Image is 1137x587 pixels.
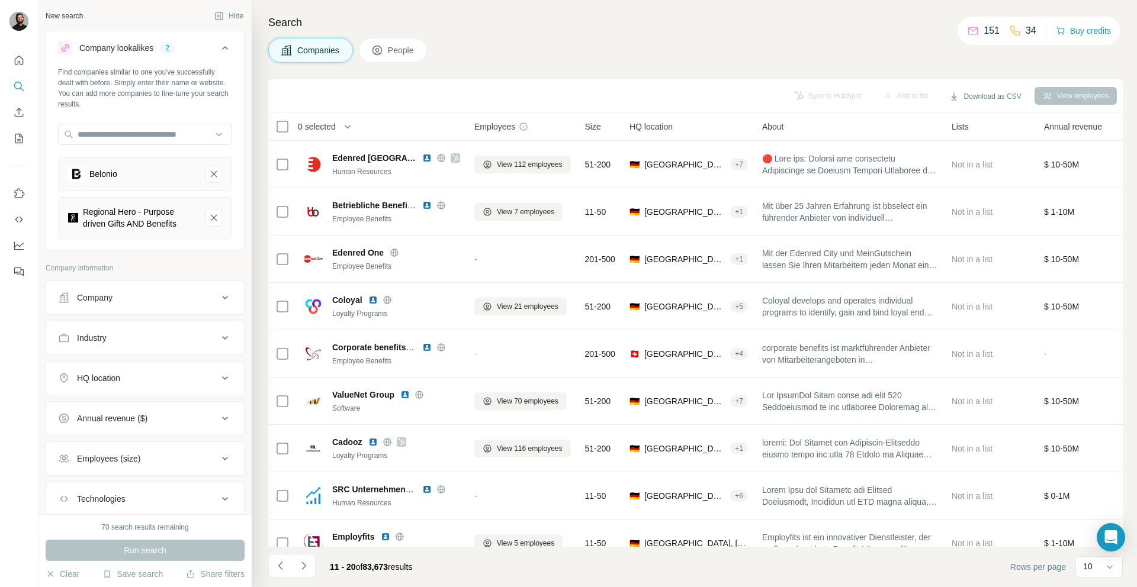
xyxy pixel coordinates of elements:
[497,301,558,312] span: View 21 employees
[304,392,323,411] img: Logo of ValueNet Group
[730,396,748,407] div: + 7
[9,76,28,97] button: Search
[304,486,323,505] img: Logo of SRC Unternehmensberatung AND Verlagsgesellschaft mbh
[497,159,563,170] span: View 112 employees
[762,342,937,366] span: corporate benefits ist marktführender Anbieter von Mitarbeiterangeboten in [GEOGRAPHIC_DATA]. Geg...
[1044,349,1047,359] span: -
[644,159,725,170] span: [GEOGRAPHIC_DATA], [GEOGRAPHIC_DATA]|[GEOGRAPHIC_DATA]|[GEOGRAPHIC_DATA], Landeshauptstadt
[304,202,323,221] img: Logo of Betriebliche Benefits KG
[762,200,937,224] span: Mit über 25 Jahren Erfahrung ist bbselect ein führender Anbieter von individuell zugeschnittenen ...
[474,349,477,359] span: -
[1083,560,1093,572] p: 10
[497,443,563,454] span: View 116 employees
[952,491,993,501] span: Not in a list
[68,213,78,223] img: Regional Hero - Purpose driven Gifts AND Benefits-logo
[952,254,993,264] span: Not in a list
[46,324,244,352] button: Industry
[629,490,640,502] span: 🇩🇪
[160,43,174,53] div: 2
[474,491,477,501] span: -
[952,302,993,311] span: Not in a list
[297,44,341,56] span: Companies
[1044,254,1079,264] span: $ 10-50M
[474,298,567,315] button: View 21 employees
[332,247,384,259] span: Edenred One
[730,207,748,217] div: + 1
[77,292,113,304] div: Company
[585,348,615,360] span: 201-500
[332,152,416,164] span: Edenred [GEOGRAPHIC_DATA]
[332,436,362,448] span: Cadooz
[368,295,378,305] img: LinkedIn logo
[422,485,432,494] img: LinkedIn logo
[474,203,563,221] button: View 7 employees
[1026,24,1036,38] p: 34
[984,24,1000,38] p: 151
[46,11,83,21] div: New search
[102,568,163,580] button: Save search
[304,255,323,263] img: Logo of Edenred One
[46,364,244,392] button: HQ location
[332,498,460,508] div: Human Resources
[644,253,725,265] span: [GEOGRAPHIC_DATA], [GEOGRAPHIC_DATA]
[1044,491,1070,501] span: $ 0-1M
[1056,22,1111,39] button: Buy credits
[585,253,615,265] span: 201-500
[422,201,432,210] img: LinkedIn logo
[952,121,969,133] span: Lists
[585,537,606,549] span: 11-50
[46,263,245,273] p: Company information
[268,554,292,578] button: Navigate to previous page
[330,562,412,572] span: results
[362,562,388,572] span: 83,673
[952,349,993,359] span: Not in a list
[644,443,725,454] span: [GEOGRAPHIC_DATA], [GEOGRAPHIC_DATA]
[762,295,937,318] span: Coloyal develops and operates individual programs to identify, gain and bind loyal end consumers,...
[332,389,394,401] span: ValueNet Group
[77,412,147,424] div: Annual revenue ($)
[1044,538,1074,548] span: $ 1-10M
[762,153,937,176] span: 🔴 Lore ips: Dolorsi ame consectetu Adipiscinge se Doeiusm Tempori Utlaboree dol magn 6663 aliq en...
[89,168,117,180] div: Belonio
[332,201,429,210] span: Betriebliche Benefits KG
[206,7,252,25] button: Hide
[730,349,748,359] div: + 4
[304,534,323,553] img: Logo of Employfits
[268,14,1123,31] h4: Search
[585,490,606,502] span: 11-50
[585,301,611,312] span: 51-200
[400,390,410,399] img: LinkedIn logo
[422,343,432,352] img: LinkedIn logo
[332,343,445,352] span: Corporate benefits swiss AG
[304,344,323,363] img: Logo of Corporate benefits swiss AG
[474,440,571,457] button: View 116 employees
[46,485,244,513] button: Technologies
[332,294,362,306] span: Coloyal
[77,453,140,465] div: Employees (size)
[332,450,460,461] div: Loyalty Programs
[474,534,563,552] button: View 5 employees
[730,254,748,265] div: + 1
[332,531,375,543] span: Employfits
[186,568,245,580] button: Share filters
[730,159,748,170] div: + 7
[629,443,640,454] span: 🇩🇪
[422,153,432,163] img: LinkedIn logo
[585,395,611,407] span: 51-200
[629,159,640,170] span: 🇩🇪
[1097,523,1125,551] div: Open Intercom Messenger
[9,12,28,31] img: Avatar
[474,254,477,264] span: -
[304,439,323,458] img: Logo of Cadooz
[9,261,28,282] button: Feedback
[83,206,196,230] div: Regional Hero - Purpose driven Gifts AND Benefits
[762,247,937,271] span: Mit der Edenred City und MeinGutschein lassen Sie Ihren Mitarbeitern jeden Monat ein Gehaltsextra...
[304,155,323,174] img: Logo of Edenred Deutschland
[292,554,316,578] button: Navigate to next page
[77,493,126,505] div: Technologies
[585,443,611,454] span: 51-200
[77,332,107,344] div: Industry
[629,121,673,133] span: HQ location
[332,308,460,319] div: Loyalty Programs
[298,121,336,133] span: 0 selected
